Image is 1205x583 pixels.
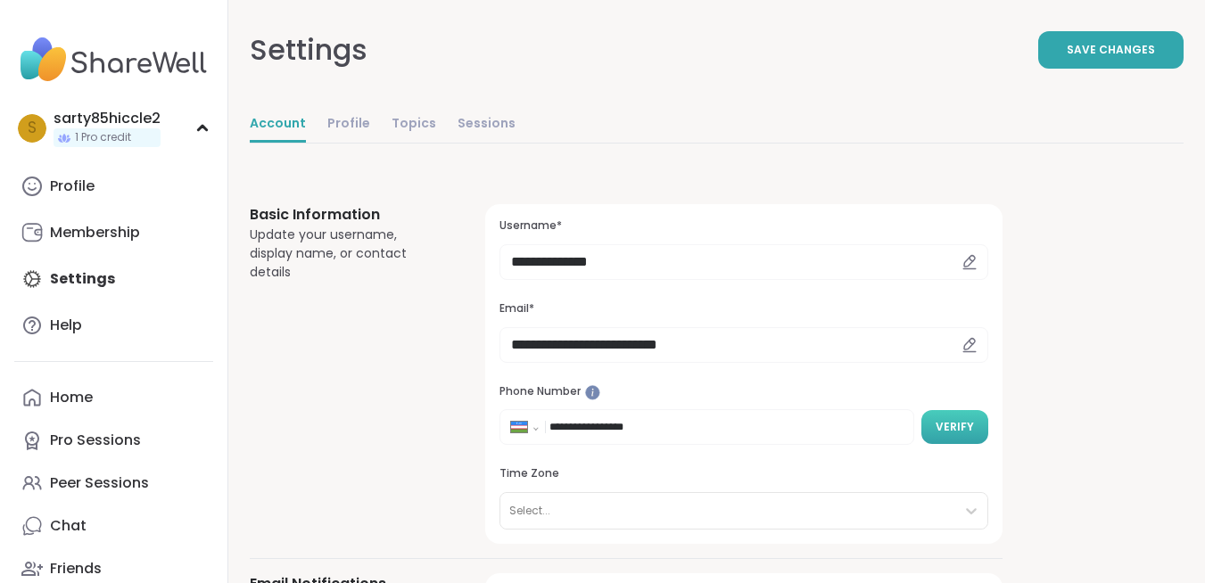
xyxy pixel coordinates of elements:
[499,384,988,399] h3: Phone Number
[250,204,442,226] h3: Basic Information
[936,419,974,435] span: Verify
[250,107,306,143] a: Account
[54,109,161,128] div: sarty85hiccle2
[499,466,988,481] h3: Time Zone
[28,117,37,140] span: s
[14,304,213,347] a: Help
[14,376,213,419] a: Home
[250,226,442,282] div: Update your username, display name, or contact details
[50,223,140,242] div: Membership
[14,211,213,254] a: Membership
[14,505,213,547] a: Chat
[50,431,141,450] div: Pro Sessions
[50,559,102,579] div: Friends
[458,107,516,143] a: Sessions
[392,107,436,143] a: Topics
[50,177,95,196] div: Profile
[499,301,988,316] h3: Email*
[250,29,367,71] div: Settings
[50,316,82,335] div: Help
[50,516,87,536] div: Chat
[50,473,149,493] div: Peer Sessions
[1038,31,1184,69] button: Save Changes
[921,410,988,444] button: Verify
[14,462,213,505] a: Peer Sessions
[14,165,213,208] a: Profile
[75,130,131,145] span: 1 Pro credit
[1067,42,1155,58] span: Save Changes
[14,419,213,462] a: Pro Sessions
[585,385,600,400] iframe: Spotlight
[14,29,213,91] img: ShareWell Nav Logo
[327,107,370,143] a: Profile
[499,218,988,234] h3: Username*
[50,388,93,407] div: Home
